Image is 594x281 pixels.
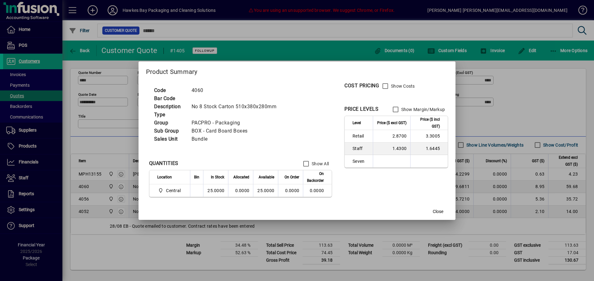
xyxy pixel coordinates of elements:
span: Seven [353,158,369,164]
td: 25.0000 [203,184,228,197]
td: 3.3005 [410,130,448,143]
td: Description [151,103,188,111]
div: PRICE LEVELS [344,105,378,113]
td: 0.0000 [303,184,332,197]
span: Central [157,187,183,194]
span: Close [433,208,443,215]
span: Available [259,174,274,181]
span: 0.0000 [285,188,299,193]
span: Central [166,187,181,194]
label: Show Margin/Markup [400,106,445,113]
span: Allocated [233,174,249,181]
td: Bar Code [151,94,188,103]
span: In Stock [211,174,224,181]
button: Close [428,206,448,217]
td: Group [151,119,188,127]
td: 2.8700 [373,130,410,143]
td: Sales Unit [151,135,188,143]
span: Price ($ incl GST) [414,116,440,130]
td: 4060 [188,86,284,94]
label: Show All [310,161,329,167]
td: 0.0000 [228,184,253,197]
span: Location [157,174,172,181]
td: No 8 Stock Carton 510x380x280mm [188,103,284,111]
div: COST PRICING [344,82,379,90]
span: Bin [194,174,199,181]
span: Level [353,119,361,126]
td: BOX - Card Board Boxes [188,127,284,135]
td: Bundle [188,135,284,143]
span: Retail [353,133,369,139]
div: QUANTITIES [149,160,178,167]
td: 1.6445 [410,143,448,155]
td: 1.4300 [373,143,410,155]
td: Sub Group [151,127,188,135]
td: PACPRO - Packaging [188,119,284,127]
span: On Backorder [307,170,324,184]
td: Code [151,86,188,94]
span: Staff [353,145,369,152]
label: Show Costs [390,83,415,89]
td: 25.0000 [253,184,278,197]
td: Type [151,111,188,119]
h2: Product Summary [139,61,455,80]
span: On Order [285,174,299,181]
span: Price ($ excl GST) [377,119,407,126]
